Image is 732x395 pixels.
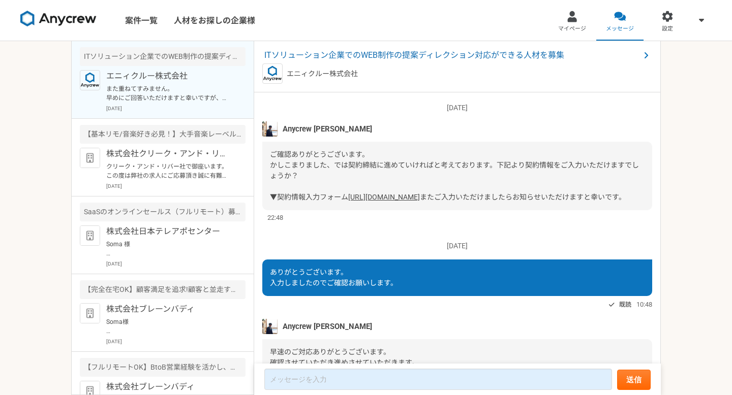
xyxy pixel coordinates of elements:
[606,25,634,33] span: メッセージ
[106,240,232,258] p: Soma 様 お世話になっております。 ご対応いただきありがとうございます。 面談はtimerexよりお送りしておりますGoogle meetのURLからご入室ください。 当日はどうぞよろしくお...
[80,203,246,221] div: SaaSのオンラインセールス（フルリモート）募集
[267,213,283,222] span: 22:48
[348,193,420,201] a: [URL][DOMAIN_NAME]
[80,148,100,168] img: default_org_logo-42cde973f59100197ec2c8e796e4974ac8490bb5b08a0eb061ff975e4574aa76.png
[262,121,278,137] img: tomoya_yamashita.jpeg
[106,260,246,268] p: [DATE]
[80,303,100,323] img: default_org_logo-42cde973f59100197ec2c8e796e4974ac8490bb5b08a0eb061ff975e4574aa76.png
[80,225,100,246] img: default_org_logo-42cde973f59100197ec2c8e796e4974ac8490bb5b08a0eb061ff975e4574aa76.png
[80,47,246,66] div: ITソリューション企業でのWEB制作の提案ディレクション対応ができる人材を募集
[262,63,283,84] img: logo_text_blue_01.png
[106,105,246,112] p: [DATE]
[106,162,232,180] p: クリーク・アンド・リバー社で御座います。 この度は弊社の求人にご応募頂き誠に有難う御座います。 ご応募頂いた内容の詳細を確認し、 追って返答させて頂ければと存じます。 恐れ入りますが、返答まで今...
[20,11,97,27] img: 8DqYSo04kwAAAAASUVORK5CYII=
[106,338,246,345] p: [DATE]
[106,70,232,82] p: エニィクルー株式会社
[106,317,232,336] p: Soma様 お世話になっております。 株式会社ブレーンバディ採用担当です。 この度は、数ある企業の中から弊社に興味を持っていただき、誠にありがとうございます。 社内で慎重に選考した結果、誠に残念...
[106,303,232,315] p: 株式会社ブレーンバディ
[106,225,232,238] p: 株式会社日本テレアポセンター
[619,299,631,311] span: 既読
[662,25,673,33] span: 設定
[558,25,586,33] span: マイページ
[262,241,652,251] p: [DATE]
[106,148,232,160] p: 株式会社クリーク・アンド・リバー社
[80,280,246,299] div: 【完全在宅OK】顧客満足を追求!顧客と並走するCS募集!
[262,319,278,334] img: tomoya_yamashita.jpeg
[80,125,246,144] div: 【基本リモ/音楽好き必見！】大手音楽レーベルの映像マスター進行管理オペレーター
[617,370,651,390] button: 送信
[270,268,398,287] span: ありがとうございます。 入力しましたのでご確認お願いします。
[283,123,372,135] span: Anycrew [PERSON_NAME]
[80,70,100,90] img: logo_text_blue_01.png
[420,193,626,201] span: またご入力いただけましたらお知らせいただけますと幸いです。
[106,182,246,190] p: [DATE]
[287,69,358,79] p: エニィクルー株式会社
[270,348,419,377] span: 早速のご対応ありがとうございます。 確認させていただき進めさせていただきます。 よろしくお願いいたします。
[283,321,372,332] span: Anycrew [PERSON_NAME]
[270,150,639,201] span: ご確認ありがとうございます。 かしこまりました、では契約締結に進めていければと考えております。下記より契約情報をご入力いただけますでしょうか？ ▼契約情報入力フォーム
[106,84,232,103] p: また重ねてすみません。 早めにご回答いただけますと幸いですが、先方が名刺を作るためにローマ字でお名前をいただきたいとのことです。 Soma [PERSON_NAME]で良いでしょうか？ Soum...
[262,103,652,113] p: [DATE]
[106,381,232,393] p: 株式会社ブレーンバディ
[264,49,640,61] span: ITソリューション企業でのWEB制作の提案ディレクション対応ができる人材を募集
[636,300,652,309] span: 10:48
[80,358,246,377] div: 【フルリモートOK】BtoB営業経験を活かし、戦略的ISとして活躍!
